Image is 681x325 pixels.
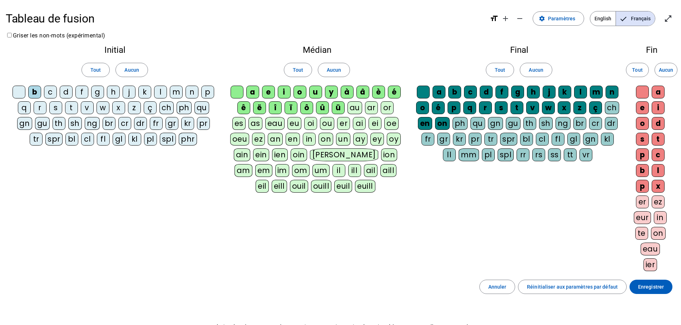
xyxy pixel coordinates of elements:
div: kr [181,117,194,130]
div: gl [113,133,125,146]
div: qu [194,101,209,114]
div: em [255,164,272,177]
div: m [170,86,183,98]
span: English [590,11,616,26]
div: d [480,86,493,98]
div: ll [443,148,456,161]
mat-icon: settings [539,15,545,22]
div: aill [380,164,396,177]
div: or [381,101,394,114]
div: rs [532,148,545,161]
div: t [652,133,665,146]
div: k [138,86,151,98]
div: c [652,148,665,161]
div: tr [30,133,43,146]
div: gn [583,133,598,146]
div: j [543,86,556,98]
div: n [186,86,198,98]
div: eau [265,117,285,130]
div: cr [118,117,131,130]
div: ouill [311,180,331,193]
div: p [448,101,460,114]
div: s [636,133,649,146]
span: Annuler [488,283,507,291]
div: pr [469,133,482,146]
div: x [112,101,125,114]
div: er [337,117,350,130]
div: ai [353,117,366,130]
div: d [652,117,665,130]
div: rr [517,148,529,161]
div: gr [437,133,450,146]
div: on [435,117,450,130]
div: qu [470,117,485,130]
div: p [636,148,649,161]
button: Réinitialiser aux paramètres par défaut [518,280,627,294]
div: i [278,86,291,98]
mat-button-toggle-group: Language selection [590,11,655,26]
div: v [81,101,94,114]
div: ü [332,101,345,114]
div: ouil [290,180,308,193]
div: é [432,101,445,114]
div: e [262,86,275,98]
div: oeu [230,133,250,146]
div: bl [520,133,533,146]
div: i [652,101,665,114]
div: ï [285,101,297,114]
div: as [248,117,262,130]
div: gn [17,117,32,130]
div: tt [564,148,577,161]
div: s [495,101,508,114]
div: ç [144,101,157,114]
div: on [319,133,333,146]
div: pr [197,117,210,130]
div: o [636,117,649,130]
div: ei [369,117,381,130]
div: tr [484,133,497,146]
div: cl [81,133,94,146]
mat-icon: remove [515,14,524,23]
div: w [542,101,555,114]
div: en [286,133,300,146]
span: Aucun [529,66,543,74]
div: à [341,86,354,98]
span: Réinitialiser aux paramètres par défaut [527,283,618,291]
div: ng [85,117,100,130]
div: û [316,101,329,114]
div: l [652,164,665,177]
div: br [573,117,586,130]
div: j [123,86,135,98]
div: gl [567,133,580,146]
div: ill [348,164,361,177]
div: ch [605,101,619,114]
mat-icon: open_in_full [664,14,672,23]
div: ar [365,101,378,114]
div: ê [237,101,250,114]
div: cl [536,133,549,146]
div: ion [381,148,398,161]
div: ç [589,101,602,114]
h2: Final [416,46,622,54]
h2: Initial [11,46,218,54]
div: on [651,227,666,240]
div: gr [166,117,178,130]
input: Griser les non-mots (expérimental) [7,33,12,37]
div: ng [556,117,571,130]
div: p [201,86,214,98]
div: en [418,117,432,130]
div: oin [291,148,307,161]
div: spr [500,133,517,146]
div: te [635,227,648,240]
div: sh [68,117,82,130]
button: Entrer en plein écran [661,11,675,26]
div: er [636,195,649,208]
div: î [269,101,282,114]
h2: Médian [230,46,404,54]
div: fl [552,133,564,146]
div: ez [252,133,265,146]
div: z [573,101,586,114]
div: f [495,86,508,98]
div: b [448,86,461,98]
div: ss [548,148,561,161]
